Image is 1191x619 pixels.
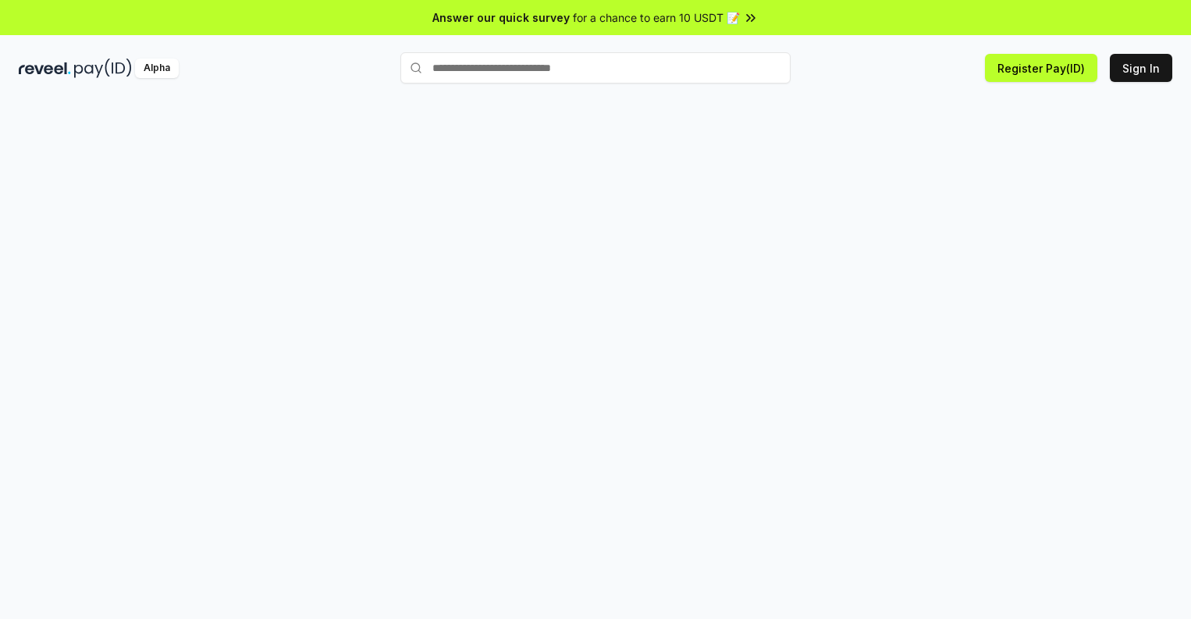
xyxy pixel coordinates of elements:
[74,59,132,78] img: pay_id
[1110,54,1172,82] button: Sign In
[573,9,740,26] span: for a chance to earn 10 USDT 📝
[985,54,1097,82] button: Register Pay(ID)
[135,59,179,78] div: Alpha
[432,9,570,26] span: Answer our quick survey
[19,59,71,78] img: reveel_dark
